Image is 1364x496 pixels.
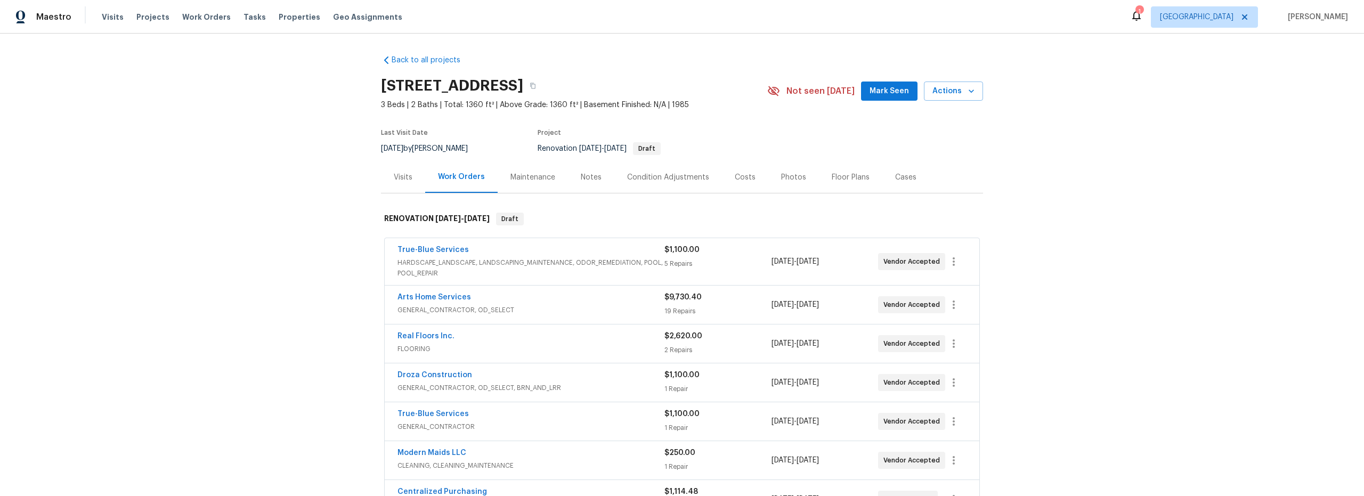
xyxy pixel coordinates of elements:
span: Mark Seen [870,85,909,98]
span: $250.00 [664,449,695,457]
span: Properties [279,12,320,22]
span: [PERSON_NAME] [1284,12,1348,22]
span: - [772,299,819,310]
div: Floor Plans [832,172,870,183]
span: Last Visit Date [381,129,428,136]
h2: [STREET_ADDRESS] [381,80,523,91]
span: Vendor Accepted [883,256,944,267]
a: Droza Construction [397,371,472,379]
a: Centralized Purchasing [397,488,487,495]
span: - [579,145,627,152]
span: [DATE] [464,215,490,222]
div: RENOVATION [DATE]-[DATE]Draft [381,202,983,236]
span: [DATE] [797,258,819,265]
span: [DATE] [772,379,794,386]
a: Real Floors Inc. [397,332,454,340]
span: $1,114.48 [664,488,698,495]
button: Copy Address [523,76,542,95]
span: [DATE] [772,418,794,425]
div: Notes [581,172,602,183]
span: Vendor Accepted [883,377,944,388]
a: True-Blue Services [397,246,469,254]
span: Draft [634,145,660,152]
div: Photos [781,172,806,183]
span: [DATE] [797,457,819,464]
span: Work Orders [182,12,231,22]
span: Tasks [243,13,266,21]
span: $1,100.00 [664,246,700,254]
span: - [772,455,819,466]
div: 1 Repair [664,461,771,472]
h6: RENOVATION [384,213,490,225]
span: Project [538,129,561,136]
div: Condition Adjustments [627,172,709,183]
div: Cases [895,172,916,183]
span: $9,730.40 [664,294,702,301]
span: FLOORING [397,344,664,354]
span: [DATE] [435,215,461,222]
span: Maestro [36,12,71,22]
span: [DATE] [579,145,602,152]
div: 2 Repairs [664,345,771,355]
span: $2,620.00 [664,332,702,340]
a: True-Blue Services [397,410,469,418]
span: [DATE] [604,145,627,152]
button: Mark Seen [861,82,918,101]
a: Modern Maids LLC [397,449,466,457]
span: [DATE] [772,258,794,265]
span: Vendor Accepted [883,338,944,349]
span: [DATE] [772,301,794,308]
div: 19 Repairs [664,306,771,316]
button: Actions [924,82,983,101]
span: GENERAL_CONTRACTOR, OD_SELECT, BRN_AND_LRR [397,383,664,393]
span: [DATE] [772,340,794,347]
span: Visits [102,12,124,22]
a: Back to all projects [381,55,483,66]
span: Not seen [DATE] [786,86,855,96]
span: Projects [136,12,169,22]
span: [DATE] [797,418,819,425]
span: Vendor Accepted [883,416,944,427]
span: - [772,377,819,388]
div: 1 Repair [664,422,771,433]
span: [DATE] [381,145,403,152]
span: [GEOGRAPHIC_DATA] [1160,12,1233,22]
span: - [772,416,819,427]
span: HARDSCAPE_LANDSCAPE, LANDSCAPING_MAINTENANCE, ODOR_REMEDIATION, POOL, POOL_REPAIR [397,257,664,279]
span: Vendor Accepted [883,455,944,466]
span: Actions [932,85,975,98]
span: Renovation [538,145,661,152]
span: GENERAL_CONTRACTOR [397,421,664,432]
span: [DATE] [797,340,819,347]
span: - [772,338,819,349]
div: Maintenance [510,172,555,183]
span: $1,100.00 [664,410,700,418]
span: [DATE] [797,379,819,386]
div: 1 [1135,6,1143,17]
span: CLEANING, CLEANING_MAINTENANCE [397,460,664,471]
div: 1 Repair [664,384,771,394]
div: 5 Repairs [664,258,771,269]
span: [DATE] [797,301,819,308]
span: [DATE] [772,457,794,464]
div: Costs [735,172,756,183]
span: $1,100.00 [664,371,700,379]
span: - [435,215,490,222]
span: - [772,256,819,267]
div: by [PERSON_NAME] [381,142,481,155]
span: Geo Assignments [333,12,402,22]
span: 3 Beds | 2 Baths | Total: 1360 ft² | Above Grade: 1360 ft² | Basement Finished: N/A | 1985 [381,100,767,110]
span: Draft [497,214,523,224]
a: Arts Home Services [397,294,471,301]
span: Vendor Accepted [883,299,944,310]
div: Work Orders [438,172,485,182]
div: Visits [394,172,412,183]
span: GENERAL_CONTRACTOR, OD_SELECT [397,305,664,315]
